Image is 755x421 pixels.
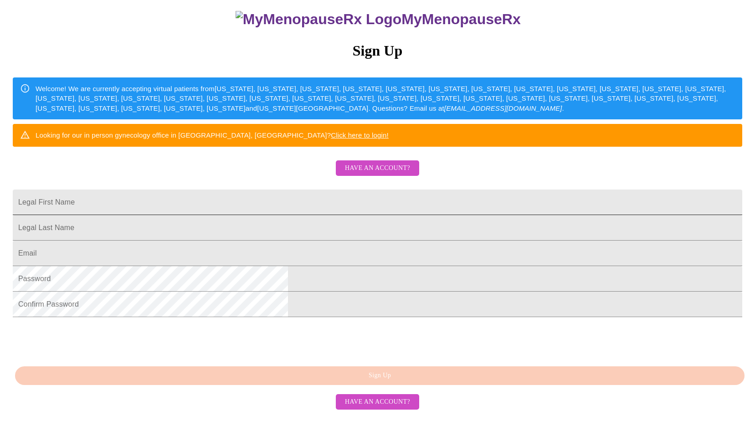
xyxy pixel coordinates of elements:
[236,11,401,28] img: MyMenopauseRx Logo
[13,42,742,59] h3: Sign Up
[331,131,389,139] a: Click here to login!
[334,170,421,178] a: Have an account?
[36,127,389,144] div: Looking for our in person gynecology office in [GEOGRAPHIC_DATA], [GEOGRAPHIC_DATA]?
[336,160,419,176] button: Have an account?
[13,322,151,357] iframe: reCAPTCHA
[36,80,735,117] div: Welcome! We are currently accepting virtual patients from [US_STATE], [US_STATE], [US_STATE], [US...
[14,11,743,28] h3: MyMenopauseRx
[345,396,410,408] span: Have an account?
[444,104,562,112] em: [EMAIL_ADDRESS][DOMAIN_NAME]
[345,163,410,174] span: Have an account?
[334,397,421,405] a: Have an account?
[336,394,419,410] button: Have an account?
